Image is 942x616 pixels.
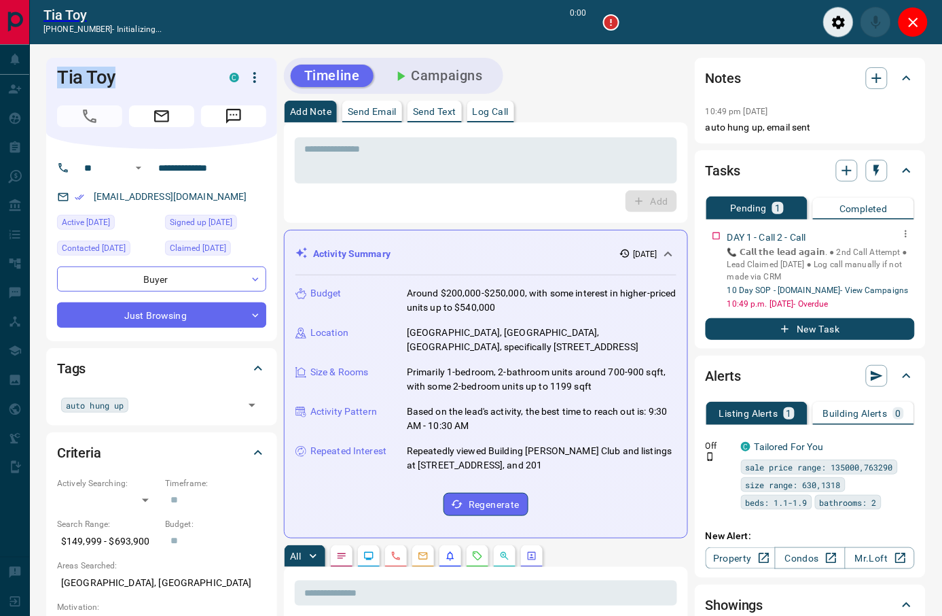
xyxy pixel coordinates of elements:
[706,67,741,89] h2: Notes
[230,73,239,82] div: condos.ca
[706,154,915,187] div: Tasks
[290,551,301,561] p: All
[130,160,147,176] button: Open
[526,551,537,562] svg: Agent Actions
[727,230,806,245] p: DAY 1 - Call 2 - Call
[170,216,232,229] span: Signed up [DATE]
[706,529,915,543] p: New Alert:
[57,267,266,292] div: Buyer
[57,67,209,88] h1: Tia Toy
[57,601,266,613] p: Motivation:
[310,365,369,379] p: Size & Rooms
[730,203,767,213] p: Pending
[43,23,162,35] p: [PHONE_NUMBER] -
[391,551,401,562] svg: Calls
[295,241,676,267] div: Activity Summary[DATE]
[786,409,792,418] p: 1
[75,192,84,202] svg: Email Verified
[201,105,266,127] span: Message
[407,286,676,315] p: Around $200,000-$250,000, with some interest in higher-priced units up to $540,000
[57,241,158,260] div: Mon Oct 13 2025
[839,204,888,213] p: Completed
[165,477,266,490] p: Timeframe:
[94,191,247,202] a: [EMAIL_ADDRESS][DOMAIN_NAME]
[706,120,915,135] p: auto hung up, email sent
[633,248,657,260] p: [DATE]
[348,107,397,116] p: Send Email
[407,365,676,394] p: Primarily 1-bedroom, 2-bathroom units around 700-900 sqft, with some 2-bedroom units up to 1199 sqft
[290,107,331,116] p: Add Note
[117,24,162,34] span: initializing...
[823,409,888,418] p: Building Alerts
[706,360,915,392] div: Alerts
[407,444,676,473] p: Repeatedly viewed Building [PERSON_NAME] Club and listings at [STREET_ADDRESS], and 201
[57,437,266,469] div: Criteria
[845,547,915,569] a: Mr.Loft
[445,551,456,562] svg: Listing Alerts
[336,551,347,562] svg: Notes
[443,493,528,516] button: Regenerate
[706,547,776,569] a: Property
[310,326,348,340] p: Location
[727,286,909,295] a: 10 Day SOP - [DOMAIN_NAME]- View Campaigns
[57,530,158,553] p: $149,999 - $693,900
[706,365,741,387] h2: Alerts
[43,7,162,23] a: Tia Toy
[57,215,158,234] div: Mon Oct 13 2025
[310,405,377,419] p: Activity Pattern
[741,442,750,451] div: condos.ca
[823,7,854,37] div: Audio Settings
[57,518,158,530] p: Search Range:
[310,444,386,458] p: Repeated Interest
[706,107,768,116] p: 10:49 pm [DATE]
[861,7,891,37] div: Mute
[407,326,676,354] p: [GEOGRAPHIC_DATA], [GEOGRAPHIC_DATA], [GEOGRAPHIC_DATA], specifically [STREET_ADDRESS]
[165,241,266,260] div: Mon Oct 13 2025
[706,160,740,182] h2: Tasks
[363,551,374,562] svg: Lead Browsing Activity
[570,7,587,37] p: 0:00
[418,551,429,562] svg: Emails
[775,547,845,569] a: Condos
[57,303,266,328] div: Just Browsing
[499,551,510,562] svg: Opportunities
[746,478,841,492] span: size range: 630,1318
[129,105,194,127] span: Email
[706,440,733,452] p: Off
[57,105,122,127] span: Call
[706,62,915,95] div: Notes
[746,460,893,474] span: sale price range: 135000,763290
[57,358,86,379] h2: Tags
[898,7,928,37] div: Close
[413,107,456,116] p: Send Text
[310,286,342,301] p: Budget
[291,65,374,87] button: Timeline
[57,477,158,490] p: Actively Searching:
[66,398,124,412] span: auto hung up
[706,318,915,340] button: New Task
[57,442,101,464] h2: Criteria
[57,572,266,594] p: [GEOGRAPHIC_DATA], [GEOGRAPHIC_DATA]
[706,594,763,616] h2: Showings
[57,352,266,385] div: Tags
[746,496,808,509] span: beds: 1.1-1.9
[62,241,126,255] span: Contacted [DATE]
[727,246,915,283] p: 📞 𝗖𝗮𝗹𝗹 𝘁𝗵𝗲 𝗹𝗲𝗮𝗱 𝗮𝗴𝗮𝗶𝗻. ● 2nd Call Attempt ● Lead Claimed [DATE] ‎● Log call manually if not made ...
[57,560,266,572] p: Areas Searched:
[313,247,391,261] p: Activity Summary
[379,65,496,87] button: Campaigns
[165,518,266,530] p: Budget:
[820,496,877,509] span: bathrooms: 2
[62,216,110,229] span: Active [DATE]
[706,452,715,462] svg: Push Notification Only
[719,409,778,418] p: Listing Alerts
[242,396,261,415] button: Open
[407,405,676,433] p: Based on the lead's activity, the best time to reach out is: 9:30 AM - 10:30 AM
[896,409,901,418] p: 0
[472,551,483,562] svg: Requests
[755,441,824,452] a: Tailored For You
[170,241,226,255] span: Claimed [DATE]
[775,203,780,213] p: 1
[473,107,509,116] p: Log Call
